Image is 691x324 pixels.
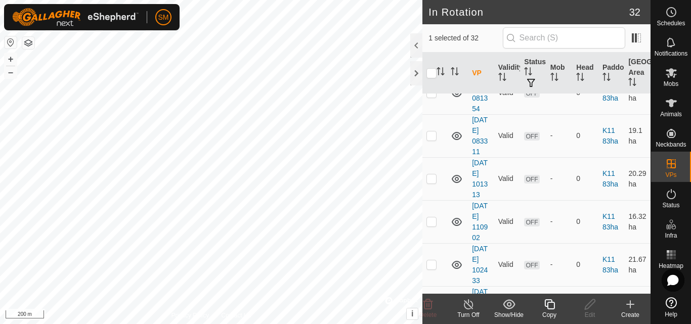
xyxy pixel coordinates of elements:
a: [DATE] 081354 [472,73,488,113]
td: Valid [494,114,521,157]
button: – [5,66,17,78]
th: Paddock [598,53,625,94]
button: i [407,308,418,319]
td: 0 [572,200,598,243]
span: OFF [524,132,539,141]
div: Create [610,310,651,319]
div: - [550,173,569,184]
a: K11 83ha [602,169,618,188]
th: [GEOGRAPHIC_DATA] Area [624,53,651,94]
th: Head [572,53,598,94]
p-sorticon: Activate to sort [437,69,445,77]
a: Contact Us [221,311,251,320]
span: Notifications [655,51,687,57]
div: Edit [570,310,610,319]
span: Heatmap [659,263,683,269]
div: - [550,130,569,141]
td: 0 [572,243,598,286]
p-sorticon: Activate to sort [451,69,459,77]
p-sorticon: Activate to sort [602,74,611,82]
td: 21.67 ha [624,243,651,286]
img: Gallagher Logo [12,8,139,26]
td: Valid [494,157,521,200]
td: 0 [572,114,598,157]
span: VPs [665,172,676,178]
th: Mob [546,53,573,94]
span: Neckbands [656,142,686,148]
td: Valid [494,243,521,286]
td: 16.32 ha [624,200,651,243]
input: Search (S) [503,27,625,49]
span: i [411,309,413,318]
span: Mobs [664,81,678,87]
button: Map Layers [22,37,34,49]
span: Help [665,311,677,317]
div: - [550,216,569,227]
th: VP [468,53,494,94]
span: Animals [660,111,682,117]
span: SM [158,12,169,23]
span: Infra [665,233,677,239]
td: 19.1 ha [624,114,651,157]
p-sorticon: Activate to sort [498,74,506,82]
span: Delete [419,311,437,318]
a: [DATE] 101313 [472,159,488,199]
a: K11 83ha [602,255,618,274]
h2: In Rotation [428,6,629,18]
span: Schedules [657,20,685,26]
p-sorticon: Activate to sort [628,79,636,87]
button: + [5,53,17,65]
a: K11 83ha [602,126,618,145]
span: OFF [524,261,539,269]
a: [DATE] 083311 [472,116,488,156]
a: [DATE] 102433 [472,245,488,285]
div: Turn Off [448,310,489,319]
a: Privacy Policy [171,311,209,320]
a: K11 83ha [602,212,618,231]
span: OFF [524,218,539,226]
div: Copy [529,310,570,319]
a: Help [651,293,691,321]
span: 32 [629,5,640,20]
button: Reset Map [5,36,17,49]
span: 1 selected of 32 [428,33,502,43]
span: Status [662,202,679,208]
span: OFF [524,175,539,183]
div: Show/Hide [489,310,529,319]
a: K11 83ha [602,83,618,102]
p-sorticon: Activate to sort [576,74,584,82]
div: - [550,259,569,270]
th: Validity [494,53,521,94]
p-sorticon: Activate to sort [550,74,558,82]
a: [DATE] 110902 [472,202,488,242]
span: OFF [524,89,539,98]
th: Status [520,53,546,94]
td: 20.29 ha [624,157,651,200]
p-sorticon: Activate to sort [524,69,532,77]
td: Valid [494,200,521,243]
td: 0 [572,157,598,200]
